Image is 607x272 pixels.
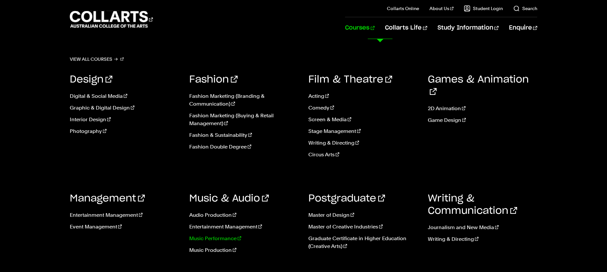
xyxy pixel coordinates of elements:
a: Fashion & Sustainability [189,131,299,139]
a: Acting [308,92,418,100]
a: About Us [429,5,453,12]
a: Collarts Life [385,17,427,39]
a: Management [70,194,145,203]
a: Music & Audio [189,194,269,203]
a: Courses [345,17,375,39]
a: Photography [70,127,180,135]
a: Circus Arts [308,151,418,159]
div: Go to homepage [70,10,153,29]
a: Stage Management [308,127,418,135]
a: Audio Production [189,211,299,219]
a: Graphic & Digital Design [70,104,180,112]
a: Film & Theatre [308,75,392,84]
a: Master of Design [308,211,418,219]
a: Comedy [308,104,418,112]
a: Music Production [189,246,299,254]
a: Entertainment Management [70,211,180,219]
a: 2D Animation [428,105,538,112]
a: Fashion [189,75,238,84]
a: Game Design [428,116,538,124]
a: Design [70,75,112,84]
a: Student Login [464,5,503,12]
a: Writing & Directing [308,139,418,147]
a: Collarts Online [387,5,419,12]
a: Interior Design [70,116,180,123]
a: Graduate Certificate in Higher Education (Creative Arts) [308,235,418,250]
a: Writing & Directing [428,235,538,243]
a: Games & Animation [428,75,529,97]
a: Music Performance [189,235,299,242]
a: Screen & Media [308,116,418,123]
a: Fashion Marketing (Buying & Retail Management) [189,112,299,127]
a: Digital & Social Media [70,92,180,100]
a: Writing & Communication [428,194,517,216]
a: Entertainment Management [189,223,299,231]
a: Enquire [509,17,537,39]
a: View all courses [70,55,124,64]
a: Journalism and New Media [428,224,538,231]
a: Event Management [70,223,180,231]
a: Search [513,5,537,12]
a: Study Information [438,17,499,39]
a: Fashion Marketing (Branding & Communication) [189,92,299,108]
a: Postgraduate [308,194,385,203]
a: Master of Creative Industries [308,223,418,231]
a: Fashion Double Degree [189,143,299,151]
